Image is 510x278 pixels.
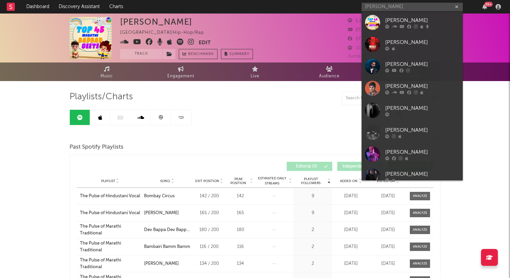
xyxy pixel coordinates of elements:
[334,260,368,267] div: [DATE]
[144,210,179,217] div: [PERSON_NAME]
[371,193,405,200] div: [DATE]
[144,227,191,233] a: Dev Bappa Dev Bappa Navsala Pav
[348,19,367,23] span: 1,128
[348,37,364,41] span: 277
[385,170,459,178] div: [PERSON_NAME]
[362,143,463,165] a: [PERSON_NAME]
[120,49,162,59] button: Track
[348,46,412,50] span: 10,879 Monthly Listeners
[319,72,340,80] span: Audience
[144,193,191,200] a: Bombay Circus
[340,179,358,183] span: Added On
[167,72,194,80] span: Engagement
[228,193,253,200] div: 142
[371,260,405,267] div: [DATE]
[228,244,253,250] div: 116
[228,260,253,267] div: 134
[371,244,405,250] div: [DATE]
[144,210,191,217] a: [PERSON_NAME]
[144,193,175,200] div: Bombay Circus
[362,77,463,99] a: [PERSON_NAME]
[287,162,332,171] button: Editorial(0)
[80,210,140,217] div: The Pulse of Hindustani Vocal
[144,62,218,81] a: Engagement
[362,121,463,143] a: [PERSON_NAME]
[194,260,224,267] div: 134 / 200
[69,143,123,151] span: Past Spotify Playlists
[120,17,192,27] div: [PERSON_NAME]
[295,260,331,267] div: 2
[342,165,373,169] span: Independent ( 0 )
[292,62,366,81] a: Audience
[337,162,383,171] button: Independent(0)
[101,179,115,183] span: Playlist
[385,104,459,112] div: [PERSON_NAME]
[144,260,191,267] a: [PERSON_NAME]
[256,176,288,186] span: Estimated Daily Streams
[362,3,463,11] input: Search for artists
[160,179,170,183] span: Song
[362,165,463,187] a: [PERSON_NAME]
[295,210,331,217] div: 9
[69,62,144,81] a: Music
[295,193,331,200] div: 9
[362,33,463,55] a: [PERSON_NAME]
[179,49,218,59] a: Benchmark
[80,210,141,217] a: The Pulse of Hindustani Vocal
[80,193,140,200] div: The Pulse of Hindustani Vocal
[482,4,487,9] button: 99+
[291,165,322,169] span: Editorial ( 0 )
[229,52,249,56] span: Summary
[188,50,214,58] span: Benchmark
[199,39,211,47] button: Edit
[385,60,459,68] div: [PERSON_NAME]
[194,244,224,250] div: 116 / 200
[385,16,459,24] div: [PERSON_NAME]
[385,82,459,90] div: [PERSON_NAME]
[371,227,405,233] div: [DATE]
[334,193,368,200] div: [DATE]
[221,49,253,59] button: Summary
[362,99,463,121] a: [PERSON_NAME]
[362,11,463,33] a: [PERSON_NAME]
[144,244,190,250] div: Bambairi Bamm Bamm
[101,72,113,80] span: Music
[342,92,426,105] input: Search Playlists/Charts
[195,179,219,183] span: Exit Position
[385,148,459,156] div: [PERSON_NAME]
[144,260,179,267] div: [PERSON_NAME]
[371,210,405,217] div: [DATE]
[194,193,224,200] div: 142 / 200
[228,210,253,217] div: 165
[334,244,368,250] div: [DATE]
[228,227,253,233] div: 180
[348,28,371,32] span: 27,000
[385,38,459,46] div: [PERSON_NAME]
[295,227,331,233] div: 2
[218,62,292,81] a: Live
[377,179,395,183] span: Exited On
[80,223,141,236] a: The Pulse of Marathi Traditional
[295,177,327,185] span: Playlist Followers
[69,93,133,101] span: Playlists/Charts
[334,210,368,217] div: [DATE]
[194,210,224,217] div: 165 / 200
[228,177,249,185] span: Peak Position
[385,126,459,134] div: [PERSON_NAME]
[251,72,259,80] span: Live
[144,244,191,250] a: Bambairi Bamm Bamm
[348,54,387,58] span: Jump Score: 70.1
[334,227,368,233] div: [DATE]
[80,240,141,253] a: The Pulse of Marathi Traditional
[80,257,141,270] a: The Pulse of Marathi Traditional
[295,244,331,250] div: 2
[194,227,224,233] div: 180 / 200
[484,2,493,7] div: 99 +
[362,55,463,77] a: [PERSON_NAME]
[120,29,212,37] div: [GEOGRAPHIC_DATA] | Hip-Hop/Rap
[80,193,141,200] a: The Pulse of Hindustani Vocal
